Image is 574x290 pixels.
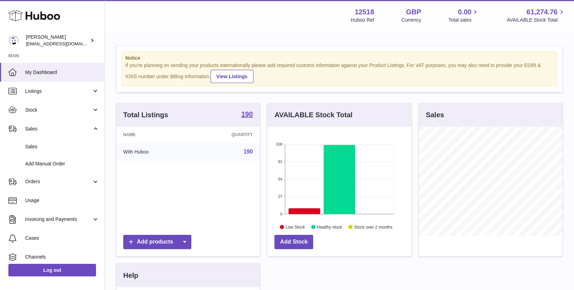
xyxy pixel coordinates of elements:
a: Log out [8,264,96,276]
span: Sales [25,126,92,132]
text: 27 [278,194,282,199]
a: Add products [123,235,191,249]
span: Total sales [448,17,479,23]
a: 190 [244,149,253,155]
h3: Total Listings [123,110,168,120]
a: Add Stock [274,235,313,249]
span: My Dashboard [25,69,99,76]
span: Channels [25,254,99,260]
td: With Huboo [116,143,192,161]
span: AVAILABLE Stock Total [507,17,566,23]
a: 0.00 Total sales [448,7,479,23]
h3: Sales [426,110,444,120]
span: 61,274.76 [527,7,558,17]
text: 0 [280,212,282,216]
span: 0.00 [458,7,472,17]
text: Low Stock [286,224,305,229]
span: Invoicing and Payments [25,216,92,223]
text: Stock over 2 months [354,224,392,229]
a: View Listings [211,70,253,83]
div: If you're planning on sending your products internationally please add required customs informati... [125,62,553,83]
img: caitlin@fancylamp.co [8,35,19,46]
th: Quantity [192,127,260,143]
span: Orders [25,178,92,185]
text: Healthy stock [317,224,343,229]
strong: 190 [241,111,253,118]
span: Listings [25,88,92,95]
a: 190 [241,111,253,119]
div: [PERSON_NAME] [26,34,89,47]
strong: GBP [406,7,421,17]
span: Usage [25,197,99,204]
strong: Notice [125,55,553,61]
span: Stock [25,107,92,113]
text: 54 [278,177,282,181]
h3: Help [123,271,138,280]
span: Add Manual Order [25,161,99,167]
text: 81 [278,159,282,164]
strong: 12518 [355,7,374,17]
text: 108 [276,142,282,146]
div: Huboo Ref [351,17,374,23]
span: Sales [25,143,99,150]
a: 61,274.76 AVAILABLE Stock Total [507,7,566,23]
div: Currency [402,17,421,23]
th: Name [116,127,192,143]
span: [EMAIL_ADDRESS][DOMAIN_NAME] [26,41,103,46]
span: Cases [25,235,99,241]
h3: AVAILABLE Stock Total [274,110,352,120]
